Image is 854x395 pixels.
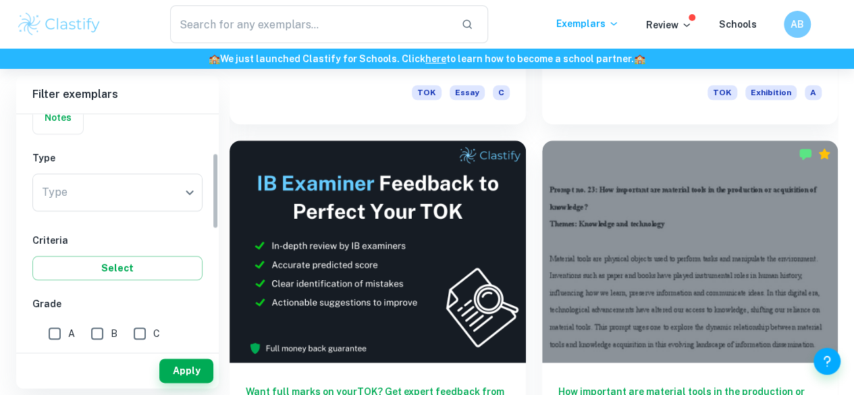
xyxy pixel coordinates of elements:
p: Review [646,18,692,32]
img: Clastify logo [16,11,102,38]
span: A [805,85,822,100]
button: Help and Feedback [813,348,840,375]
span: TOK [708,85,737,100]
span: C [493,85,510,100]
button: AB [784,11,811,38]
h6: Grade [32,296,203,311]
input: Search for any exemplars... [170,5,450,43]
p: Exemplars [556,16,619,31]
button: Notes [33,101,83,134]
button: Apply [159,359,213,383]
button: Select [32,256,203,280]
h6: AB [790,17,805,32]
span: 🏫 [209,53,220,64]
img: Marked [799,147,812,161]
span: B [111,326,117,341]
a: Schools [719,19,757,30]
span: Exhibition [745,85,797,100]
h6: We just launched Clastify for Schools. Click to learn how to become a school partner. [3,51,851,66]
span: A [68,326,75,341]
h6: Type [32,151,203,165]
div: Premium [818,147,831,161]
img: Thumbnail [230,140,526,363]
h6: Filter exemplars [16,76,219,113]
span: C [153,326,160,341]
a: here [425,53,446,64]
span: Essay [450,85,485,100]
span: TOK [412,85,442,100]
h6: Criteria [32,233,203,248]
span: 🏫 [634,53,645,64]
